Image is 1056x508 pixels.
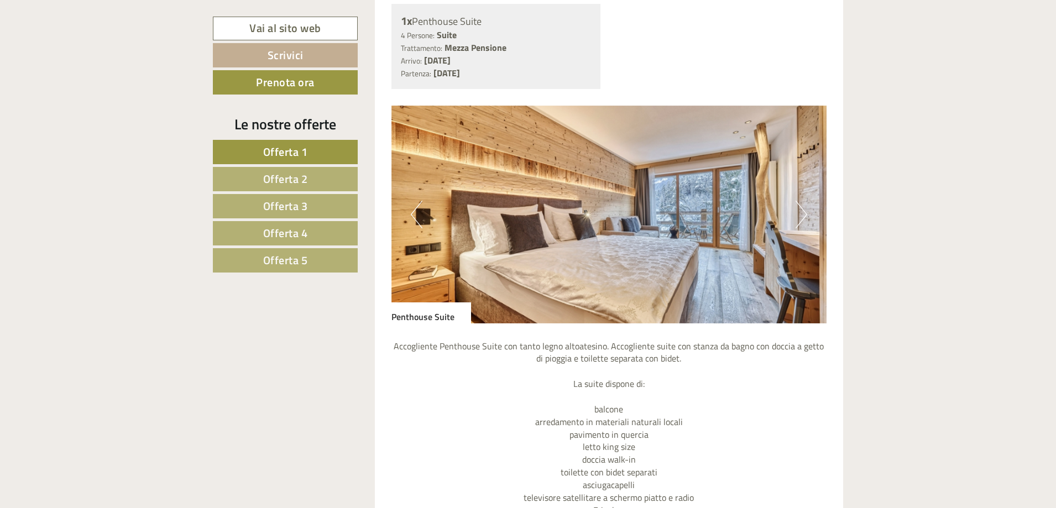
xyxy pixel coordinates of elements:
a: Scrivici [213,43,358,67]
small: Arrivo: [401,55,422,66]
b: 1x [401,12,412,29]
span: Offerta 1 [263,143,308,160]
div: Penthouse Suite [391,302,471,323]
a: Vai al sito web [213,17,358,40]
span: Offerta 4 [263,224,308,242]
b: Mezza Pensione [445,41,506,54]
div: Penthouse Suite [401,13,592,29]
b: [DATE] [433,66,460,80]
span: Offerta 5 [263,252,308,269]
button: Next [796,201,807,228]
small: Partenza: [401,68,431,79]
b: [DATE] [424,54,451,67]
small: 4 Persone: [401,30,435,41]
span: Offerta 2 [263,170,308,187]
div: Le nostre offerte [213,114,358,134]
small: Trattamento: [401,43,442,54]
img: image [391,106,827,323]
span: Offerta 3 [263,197,308,214]
button: Previous [411,201,422,228]
a: Prenota ora [213,70,358,95]
b: Suite [437,28,457,41]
